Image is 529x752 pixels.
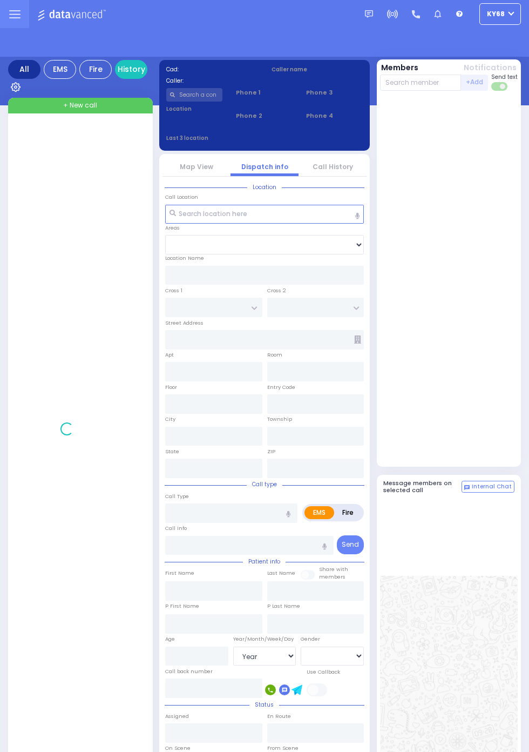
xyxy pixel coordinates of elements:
[165,602,199,610] label: P First Name
[165,415,175,423] label: City
[306,88,363,97] span: Phone 3
[267,448,275,455] label: ZIP
[337,535,364,554] button: Send
[166,65,258,73] label: Cad:
[381,62,418,73] button: Members
[44,60,76,79] div: EMS
[165,713,189,720] label: Assigned
[462,481,514,493] button: Internal Chat
[241,162,288,171] a: Dispatch info
[165,635,175,643] label: Age
[8,60,40,79] div: All
[267,713,291,720] label: En Route
[487,9,505,19] span: ky68
[37,8,109,21] img: Logo
[79,60,112,79] div: Fire
[165,351,174,359] label: Apt
[464,485,470,491] img: comment-alt.png
[491,73,518,81] span: Send text
[267,287,286,294] label: Cross 2
[236,111,293,120] span: Phone 2
[115,60,147,79] a: History
[380,75,462,91] input: Search member
[165,384,177,391] label: Floor
[166,88,223,102] input: Search a contact
[166,77,258,85] label: Caller:
[180,162,213,171] a: Map View
[319,566,348,573] small: Share with
[319,573,345,580] span: members
[267,351,282,359] label: Room
[307,668,340,676] label: Use Callback
[249,701,279,709] span: Status
[247,480,282,488] span: Call type
[267,744,299,752] label: From Scene
[165,193,198,201] label: Call Location
[165,287,182,294] label: Cross 1
[313,162,353,171] a: Call History
[267,384,295,391] label: Entry Code
[472,483,512,491] span: Internal Chat
[464,62,517,73] button: Notifications
[243,558,286,566] span: Patient info
[334,506,362,519] label: Fire
[236,88,293,97] span: Phone 1
[267,602,300,610] label: P Last Name
[165,224,180,232] label: Areas
[165,254,204,262] label: Location Name
[301,635,320,643] label: Gender
[354,335,361,344] span: Other building occupants
[165,448,179,455] label: State
[383,480,462,494] h5: Message members on selected call
[165,205,364,224] input: Search location here
[491,81,508,92] label: Turn off text
[267,569,295,577] label: Last Name
[165,668,213,675] label: Call back number
[233,635,296,643] div: Year/Month/Week/Day
[272,65,363,73] label: Caller name
[306,111,363,120] span: Phone 4
[165,319,204,327] label: Street Address
[365,10,373,18] img: message.svg
[166,105,223,113] label: Location
[247,183,282,191] span: Location
[165,569,194,577] label: First Name
[267,415,292,423] label: Township
[166,134,265,142] label: Last 3 location
[304,506,334,519] label: EMS
[479,3,521,25] button: ky68
[165,493,189,500] label: Call Type
[165,525,187,532] label: Call Info
[165,744,191,752] label: On Scene
[63,100,97,110] span: + New call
